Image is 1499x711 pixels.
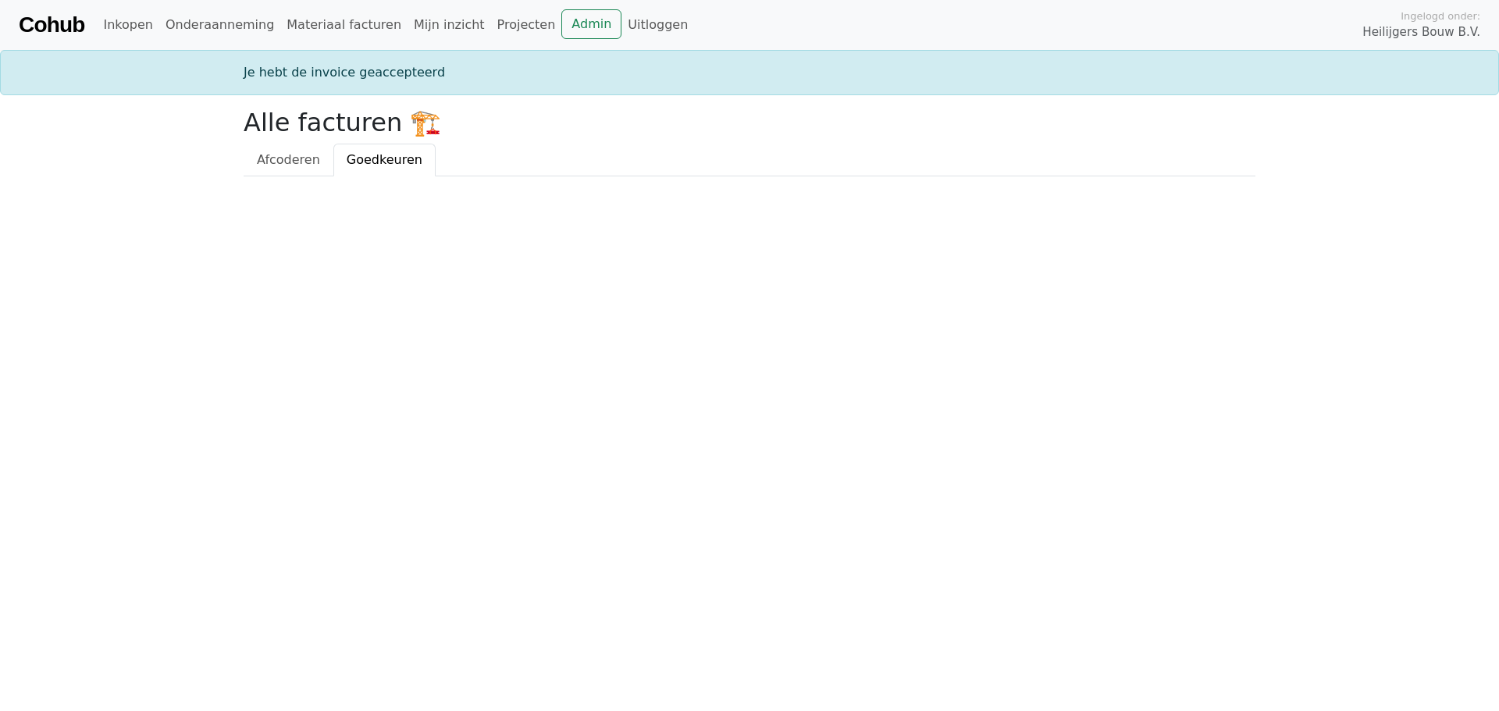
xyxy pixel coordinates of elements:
[244,144,333,176] a: Afcoderen
[491,9,562,41] a: Projecten
[159,9,280,41] a: Onderaanneming
[408,9,491,41] a: Mijn inzicht
[1401,9,1480,23] span: Ingelogd onder:
[621,9,694,41] a: Uitloggen
[561,9,621,39] a: Admin
[1362,23,1480,41] span: Heilijgers Bouw B.V.
[257,152,320,167] span: Afcoderen
[234,63,1265,82] div: Je hebt de invoice geaccepteerd
[244,108,1255,137] h2: Alle facturen 🏗️
[280,9,408,41] a: Materiaal facturen
[19,6,84,44] a: Cohub
[97,9,158,41] a: Inkopen
[347,152,422,167] span: Goedkeuren
[333,144,436,176] a: Goedkeuren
